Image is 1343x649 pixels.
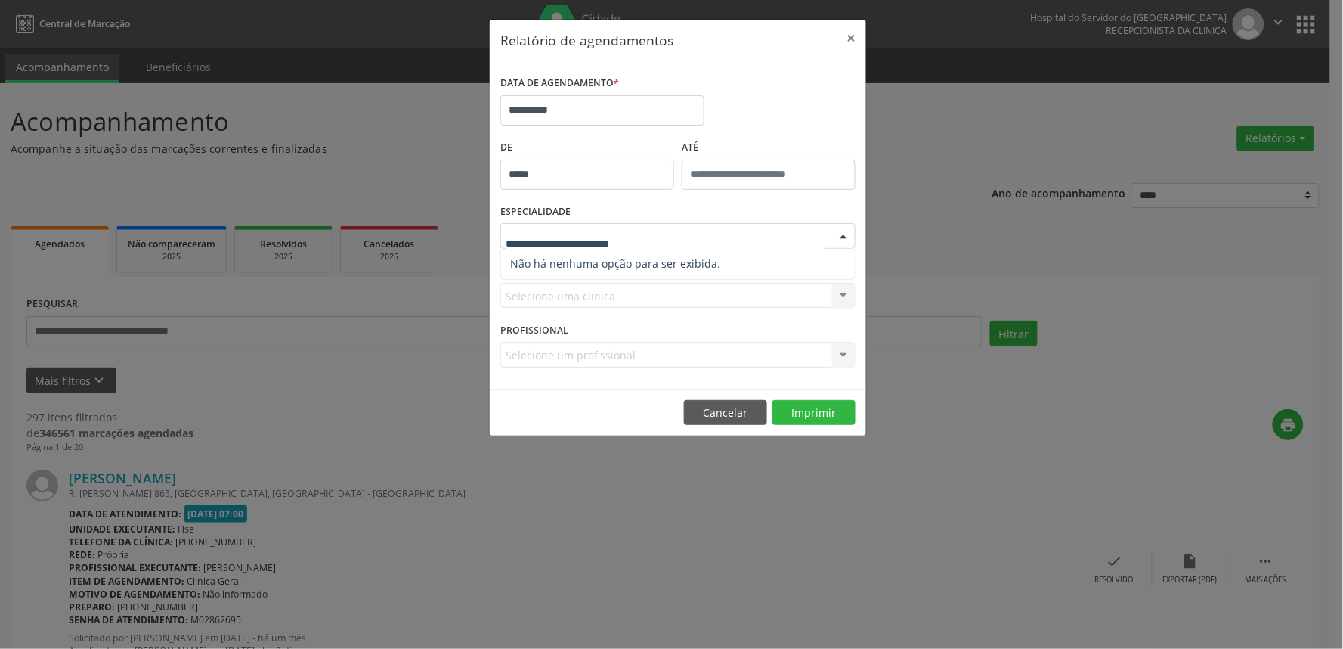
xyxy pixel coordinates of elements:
[684,400,767,426] button: Cancelar
[500,136,674,160] label: De
[836,20,866,57] button: Close
[501,249,855,279] span: Não há nenhuma opção para ser exibida.
[500,72,619,95] label: DATA DE AGENDAMENTO
[682,136,856,160] label: ATÉ
[500,200,571,224] label: ESPECIALIDADE
[500,318,568,342] label: PROFISSIONAL
[500,30,673,50] h5: Relatório de agendamentos
[772,400,856,426] button: Imprimir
